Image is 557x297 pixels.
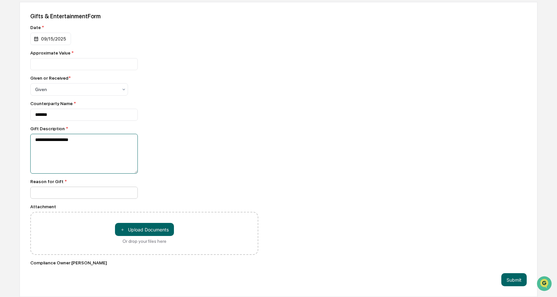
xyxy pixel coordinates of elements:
div: 🖐️ [7,83,12,88]
div: 🔎 [7,95,12,101]
div: We're available if you need us! [22,56,82,62]
div: 🗄️ [47,83,52,88]
a: Powered byPylon [46,110,79,116]
div: Gifts & Entertainment Form [30,13,527,20]
div: Gift Description [30,126,258,131]
a: 🗄️Attestations [45,80,83,91]
a: 🔎Data Lookup [4,92,44,104]
button: Or drop your files here [115,223,174,236]
iframe: Open customer support [536,275,554,293]
div: Approximate Value [30,50,258,55]
div: Given or Received [30,75,71,81]
div: Date [30,25,128,30]
div: 09/15/2025 [30,33,71,45]
a: 🖐️Preclearance [4,80,45,91]
img: 1746055101610-c473b297-6a78-478c-a979-82029cc54cd1 [7,50,18,62]
div: Start new chat [22,50,107,56]
span: Pylon [65,111,79,116]
div: Or drop your files here [122,239,166,244]
span: Attestations [54,82,81,89]
div: Counterparty Name [30,101,258,106]
span: ＋ [120,227,125,233]
button: Submit [501,273,527,286]
div: Reason for Gift [30,179,258,184]
span: Data Lookup [13,95,41,101]
div: Attachment [30,204,258,209]
span: Preclearance [13,82,42,89]
div: Compliance Owner : [PERSON_NAME] [30,260,258,265]
button: Start new chat [111,52,119,60]
p: How can we help? [7,14,119,24]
